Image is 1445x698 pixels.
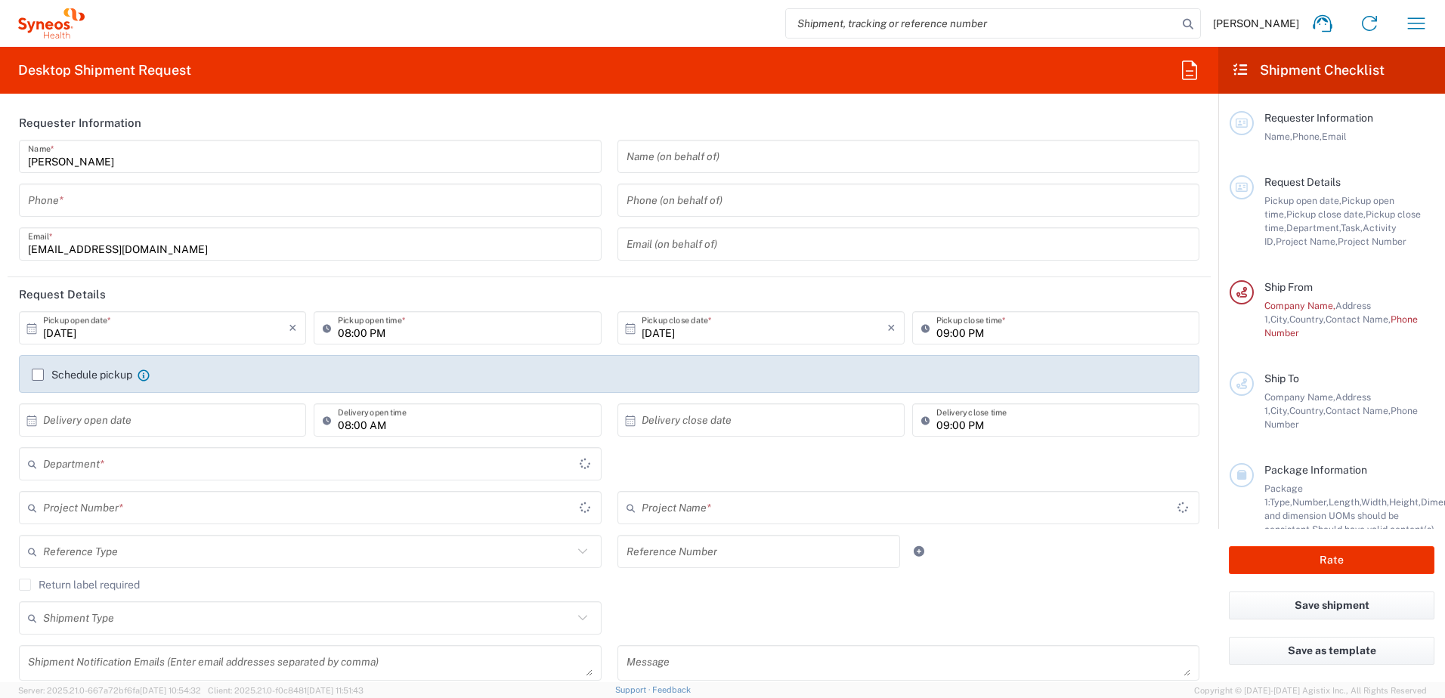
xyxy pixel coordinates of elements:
span: Project Name, [1276,236,1338,247]
span: City, [1270,313,1289,325]
span: Pickup open date, [1264,195,1341,206]
a: Add Reference [908,541,930,562]
span: Height, [1389,496,1421,508]
span: Number, [1292,496,1329,508]
span: Contact Name, [1326,405,1391,416]
span: Department, [1286,222,1341,233]
h2: Desktop Shipment Request [18,61,191,79]
label: Schedule pickup [32,369,132,381]
input: Shipment, tracking or reference number [786,9,1177,38]
button: Save shipment [1229,591,1434,619]
span: [DATE] 10:54:32 [140,686,201,695]
span: Contact Name, [1326,313,1391,325]
span: Request Details [1264,176,1341,188]
span: Name, [1264,131,1292,142]
span: Requester Information [1264,112,1373,124]
span: Company Name, [1264,391,1335,403]
button: Rate [1229,546,1434,574]
span: Client: 2025.21.0-f0c8481 [208,686,364,695]
button: Save as template [1229,637,1434,665]
span: Copyright © [DATE]-[DATE] Agistix Inc., All Rights Reserved [1194,684,1427,697]
span: Ship To [1264,372,1299,385]
h2: Request Details [19,287,106,302]
span: Email [1322,131,1347,142]
a: Feedback [652,685,691,694]
h2: Requester Information [19,116,141,131]
span: Pickup close date, [1286,208,1366,220]
span: [PERSON_NAME] [1213,17,1299,30]
span: Country, [1289,313,1326,325]
span: Task, [1341,222,1363,233]
h2: Shipment Checklist [1232,61,1385,79]
span: Company Name, [1264,300,1335,311]
span: Package 1: [1264,483,1303,508]
label: Return label required [19,579,140,591]
span: Project Number [1338,236,1406,247]
span: City, [1270,405,1289,416]
span: Country, [1289,405,1326,416]
a: Support [615,685,653,694]
span: Phone, [1292,131,1322,142]
span: Server: 2025.21.0-667a72bf6fa [18,686,201,695]
span: Type, [1270,496,1292,508]
i: × [289,316,297,340]
span: Package Information [1264,464,1367,476]
span: [DATE] 11:51:43 [307,686,364,695]
span: Length, [1329,496,1361,508]
span: Ship From [1264,281,1313,293]
span: Should have valid content(s) [1312,523,1434,535]
span: Width, [1361,496,1389,508]
i: × [887,316,896,340]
